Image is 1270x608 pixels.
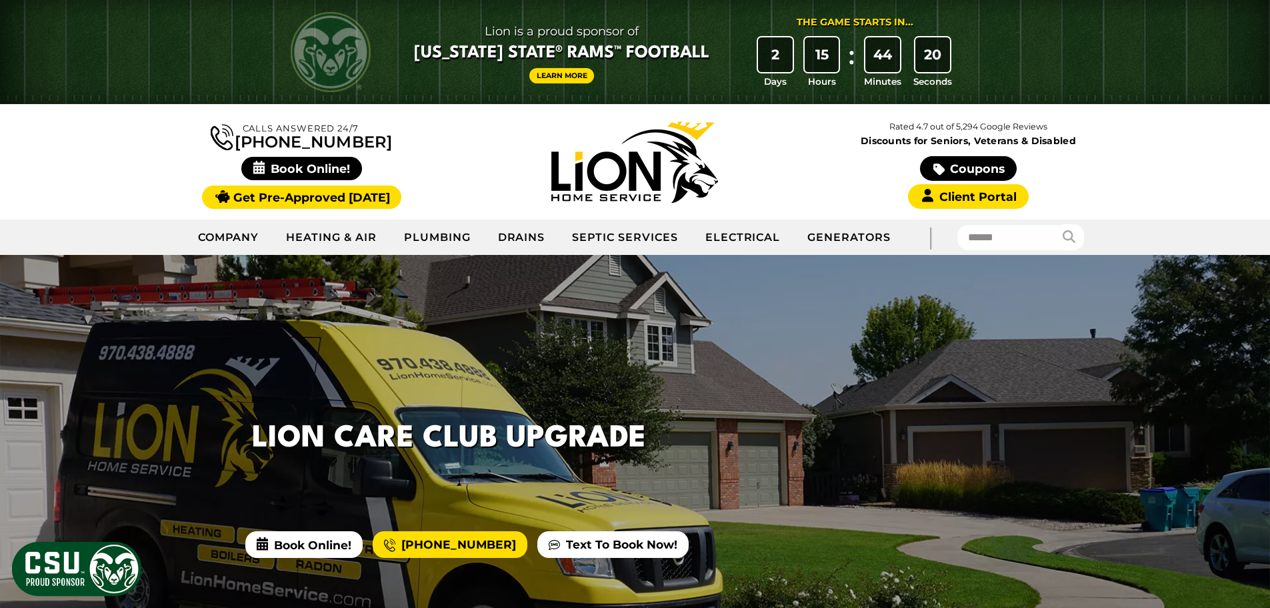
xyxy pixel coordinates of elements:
span: Days [764,75,787,88]
h1: Lion Care Club Upgrade [252,416,646,461]
div: : [845,37,858,89]
div: 15 [805,37,839,72]
a: Client Portal [908,184,1028,209]
span: Discounts for Seniors, Veterans & Disabled [805,136,1133,145]
span: Minutes [864,75,901,88]
a: [PHONE_NUMBER] [211,121,392,150]
img: Lion Home Service [551,121,718,203]
span: Lion is a proud sponsor of [414,21,709,42]
a: [PHONE_NUMBER] [373,531,527,558]
div: 20 [915,37,950,72]
a: Coupons [920,156,1016,181]
a: Plumbing [391,221,485,254]
span: Book Online! [245,531,363,558]
a: Electrical [692,221,795,254]
div: The Game Starts in... [797,15,913,30]
a: Heating & Air [273,221,390,254]
span: Hours [808,75,836,88]
a: Learn More [529,68,595,83]
a: Generators [794,221,904,254]
a: Company [185,221,273,254]
span: [US_STATE] State® Rams™ Football [414,42,709,65]
img: CSU Rams logo [291,12,371,92]
span: Book Online! [241,157,362,180]
div: 2 [758,37,793,72]
a: Drains [485,221,559,254]
a: Text To Book Now! [537,531,689,558]
a: Get Pre-Approved [DATE] [202,186,401,209]
p: Rated 4.7 out of 5,294 Google Reviews [801,119,1135,134]
img: CSU Sponsor Badge [10,540,143,598]
span: Seconds [913,75,952,88]
a: Septic Services [559,221,691,254]
div: | [904,220,957,255]
div: 44 [865,37,900,72]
